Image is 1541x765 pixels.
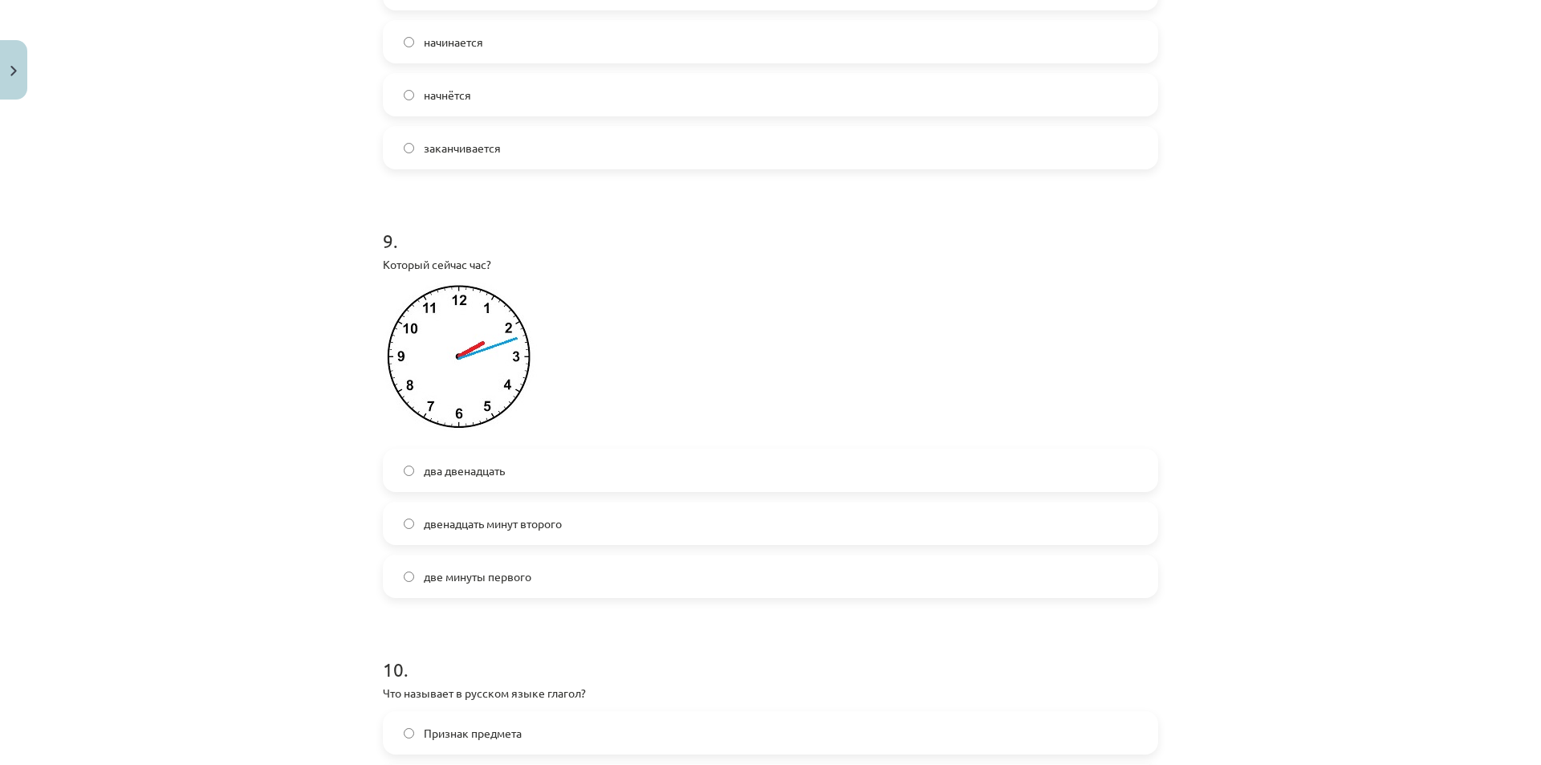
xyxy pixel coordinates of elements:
[424,140,501,157] span: заканчивается
[404,143,414,153] input: заканчивается
[424,87,471,104] span: начнётся
[404,466,414,476] input: два двенадцать
[383,630,1158,680] h1: 10 .
[404,37,414,47] input: начинается
[404,519,414,529] input: двенадцать минут второго
[404,572,414,582] input: две минуты первого
[10,66,17,76] img: icon-close-lesson-0947bae3869378f0d4975bcd49f059093ad1ed9edebbc8119c70593378902aed.svg
[424,34,483,51] span: начинается
[383,256,1158,273] p: Который сейчас час?
[424,725,522,742] span: Признак предмета
[404,90,414,100] input: начнётся
[404,728,414,739] input: Признак предмета
[424,462,505,479] span: два двенадцать
[424,568,531,585] span: две минуты первого
[383,685,1158,702] p: Что называет в русском языке глагол?
[383,283,539,439] img: Который сейчас час?
[424,515,562,532] span: двенадцать минут второго
[383,201,1158,251] h1: 9 .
